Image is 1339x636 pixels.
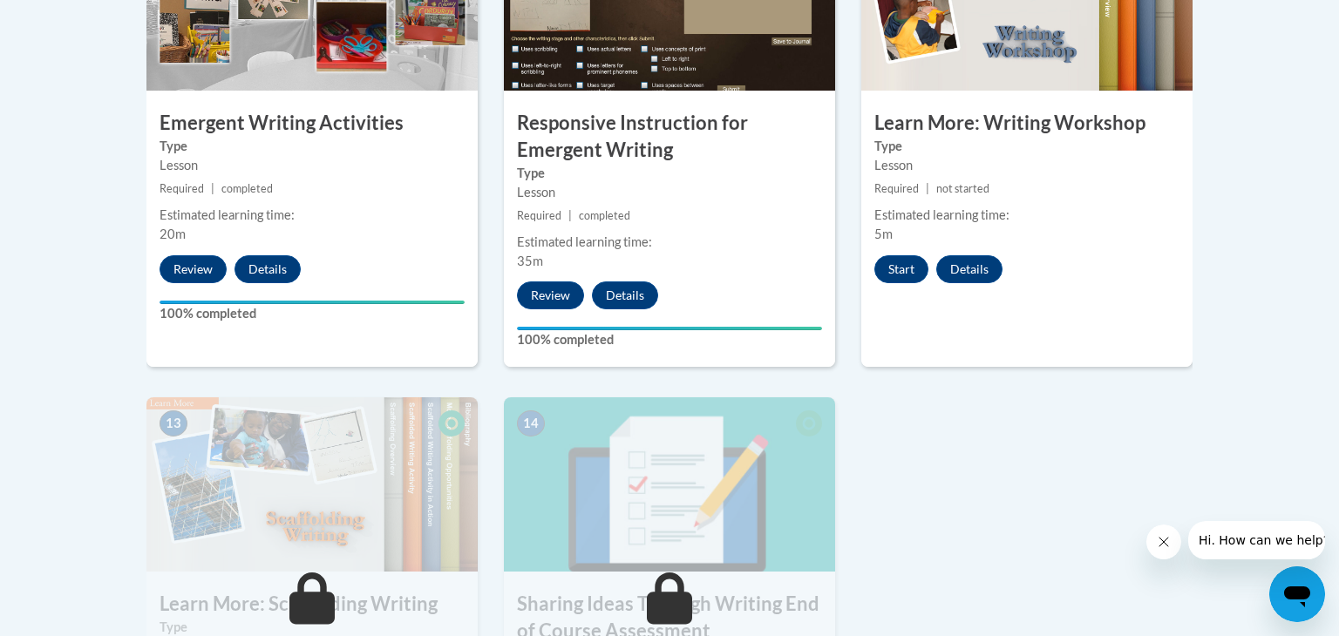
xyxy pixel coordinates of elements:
[874,227,893,241] span: 5m
[936,182,989,195] span: not started
[10,12,141,26] span: Hi. How can we help?
[517,209,561,222] span: Required
[234,255,301,283] button: Details
[874,156,1179,175] div: Lesson
[160,182,204,195] span: Required
[160,227,186,241] span: 20m
[221,182,273,195] span: completed
[936,255,1003,283] button: Details
[504,397,835,572] img: Course Image
[579,209,630,222] span: completed
[1188,521,1325,559] iframe: Message from company
[160,301,465,304] div: Your progress
[517,164,822,183] label: Type
[517,330,822,349] label: 100% completed
[517,281,584,309] button: Review
[517,233,822,252] div: Estimated learning time:
[160,410,187,436] span: 13
[160,206,465,225] div: Estimated learning time:
[517,327,822,330] div: Your progress
[146,397,478,572] img: Course Image
[517,410,545,436] span: 14
[160,255,227,283] button: Review
[1146,524,1181,559] iframe: Close message
[146,110,478,137] h3: Emergent Writing Activities
[592,281,658,309] button: Details
[874,206,1179,225] div: Estimated learning time:
[874,182,919,195] span: Required
[926,182,929,195] span: |
[504,110,835,164] h3: Responsive Instruction for Emergent Writing
[861,110,1193,137] h3: Learn More: Writing Workshop
[874,255,928,283] button: Start
[160,156,465,175] div: Lesson
[160,304,465,323] label: 100% completed
[874,137,1179,156] label: Type
[1269,566,1325,622] iframe: Button to launch messaging window
[160,137,465,156] label: Type
[568,209,572,222] span: |
[517,183,822,202] div: Lesson
[146,591,478,618] h3: Learn More: Scaffolding Writing
[517,254,543,268] span: 35m
[211,182,214,195] span: |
